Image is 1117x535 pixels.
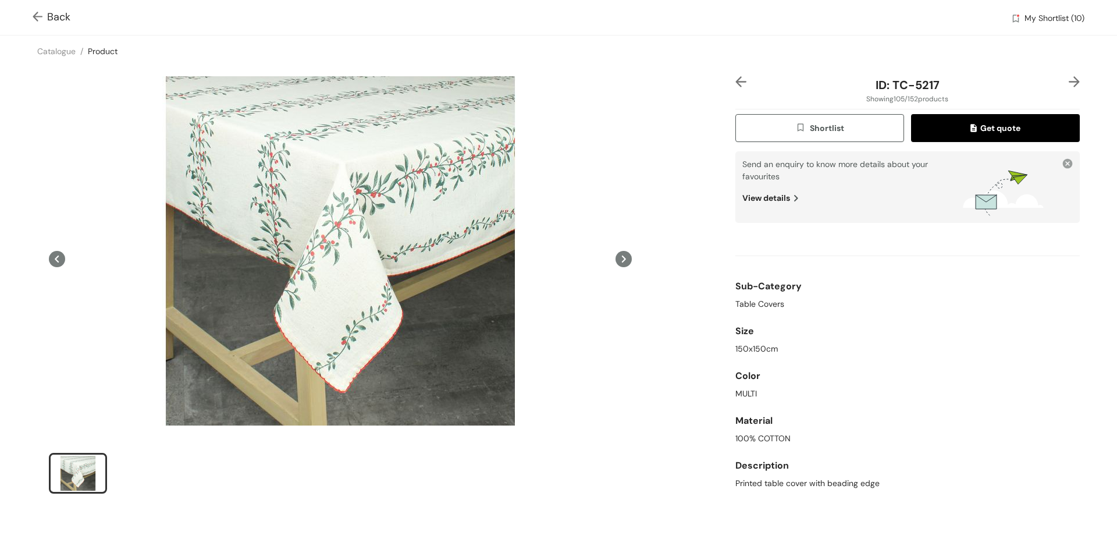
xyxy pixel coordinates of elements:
[88,46,118,56] a: Product
[49,453,107,494] li: slide item 1
[735,477,880,490] span: Printed table cover with beading edge
[1062,158,1073,169] img: close
[735,454,1080,477] div: Description
[970,124,980,134] img: quote
[866,94,948,104] span: Showing 105 / 152 products
[1069,76,1080,87] img: right
[970,122,1020,134] span: Get quote
[742,183,963,204] div: View details
[735,114,904,142] button: wishlistShortlist
[1024,12,1084,26] span: My Shortlist (10)
[37,46,76,56] a: Catalogue
[790,192,798,204] img: view
[80,46,83,56] span: /
[963,169,1044,216] img: wishlists
[735,433,1080,445] div: 100% COTTON
[742,159,928,182] span: Send an enquiry to know more details about your favourites
[911,114,1080,142] button: quoteGet quote
[33,12,47,24] img: Go back
[735,76,746,87] img: left
[735,343,1080,355] div: 150x150cm
[735,298,1080,310] div: Table Covers
[876,77,940,93] span: ID: TC-5217
[735,364,1080,388] div: Color
[735,409,1080,433] div: Material
[33,9,70,25] span: Back
[795,122,844,135] span: Shortlist
[1011,13,1021,26] img: wishlist
[735,388,1080,400] div: MULTI
[735,320,1080,343] div: Size
[795,122,809,135] img: wishlist
[735,275,1080,298] div: Sub-Category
